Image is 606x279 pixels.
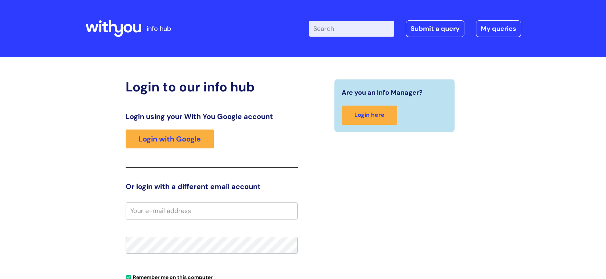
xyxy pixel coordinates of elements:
[147,23,171,34] p: info hub
[126,79,298,95] h2: Login to our info hub
[126,202,298,219] input: Your e-mail address
[476,20,521,37] a: My queries
[126,112,298,121] h3: Login using your With You Google account
[126,130,214,148] a: Login with Google
[342,106,397,125] a: Login here
[406,20,464,37] a: Submit a query
[309,21,394,37] input: Search
[126,182,298,191] h3: Or login with a different email account
[342,87,423,98] span: Are you an Info Manager?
